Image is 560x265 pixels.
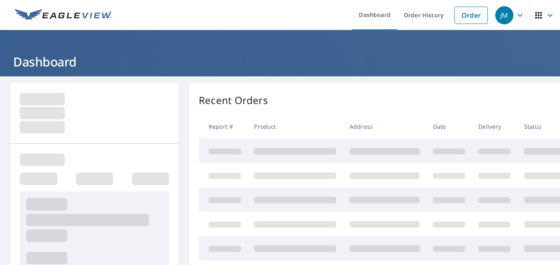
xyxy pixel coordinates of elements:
th: Address [343,114,426,139]
th: Report # [199,114,247,139]
img: EV Logo [15,9,112,21]
a: Order [454,7,488,24]
th: Date [426,114,472,139]
th: Delivery [472,114,517,139]
div: JM [495,6,513,24]
p: Recent Orders [199,93,268,108]
th: Product [247,114,343,139]
h1: Dashboard [10,53,550,70]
